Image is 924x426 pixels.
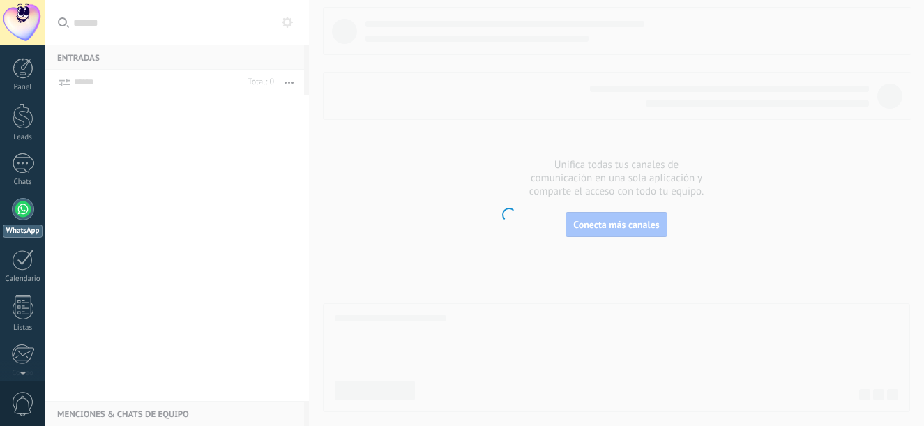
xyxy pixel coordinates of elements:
[3,178,43,187] div: Chats
[3,83,43,92] div: Panel
[3,324,43,333] div: Listas
[3,133,43,142] div: Leads
[3,275,43,284] div: Calendario
[3,225,43,238] div: WhatsApp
